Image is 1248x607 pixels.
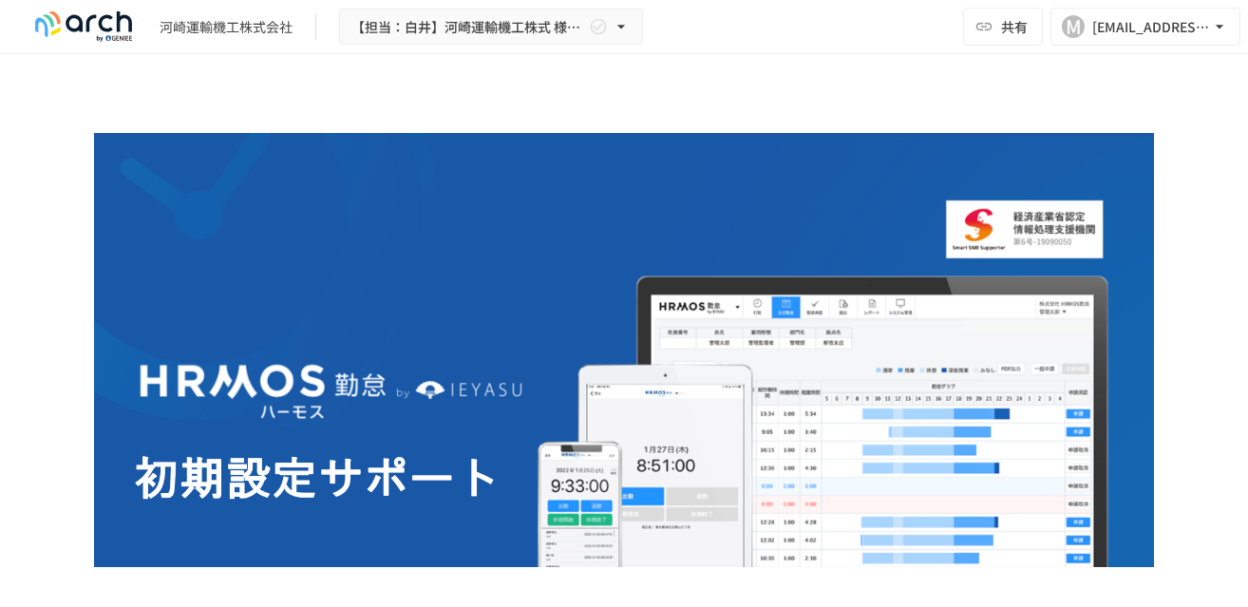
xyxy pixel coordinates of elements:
[160,17,293,37] div: 河崎運輸機工株式会社
[1092,15,1210,39] div: [EMAIL_ADDRESS][DOMAIN_NAME]
[963,8,1043,46] button: 共有
[339,9,643,46] button: 【担当：白井】河崎運輸機工株式 様_初期設定サポート
[1001,16,1028,37] span: 共有
[1062,15,1085,38] div: M
[351,15,585,39] span: 【担当：白井】河崎運輸機工株式 様_初期設定サポート
[1050,8,1240,46] button: M[EMAIL_ADDRESS][DOMAIN_NAME]
[23,11,144,42] img: logo-default@2x-9cf2c760.svg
